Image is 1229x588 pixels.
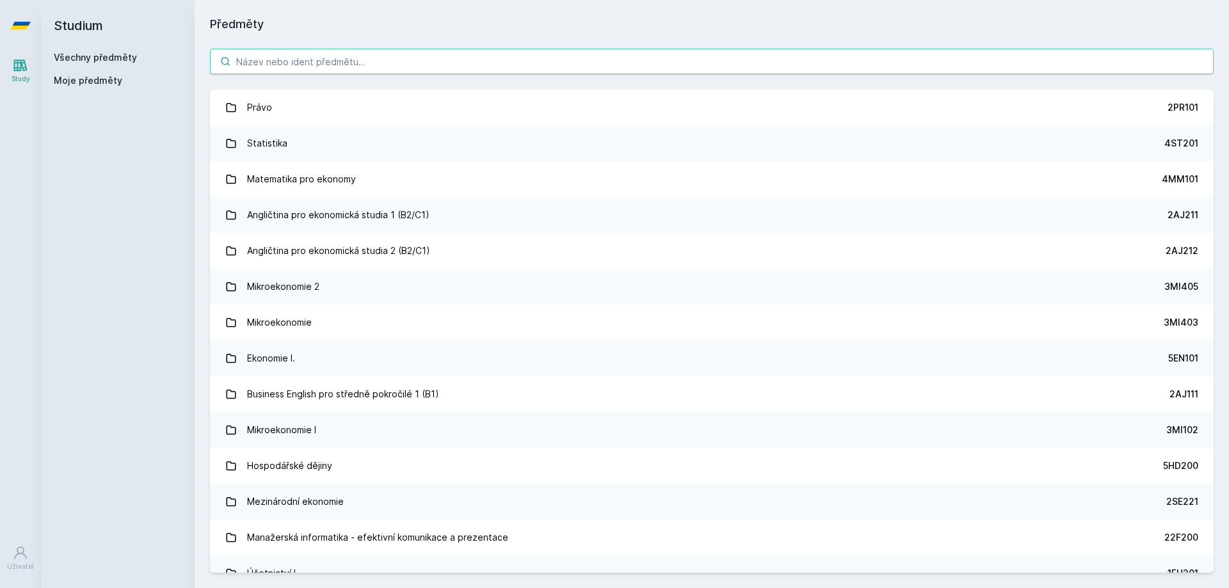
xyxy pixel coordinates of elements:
a: Mikroekonomie 2 3MI405 [210,269,1214,305]
a: Manažerská informatika - efektivní komunikace a prezentace 22F200 [210,520,1214,555]
div: 5EN101 [1168,352,1198,365]
div: Angličtina pro ekonomická studia 1 (B2/C1) [247,202,430,228]
a: Mikroekonomie I 3MI102 [210,412,1214,448]
div: 1FU201 [1168,567,1198,580]
a: Study [3,51,38,90]
span: Moje předměty [54,74,122,87]
div: 3MI405 [1164,280,1198,293]
div: 2AJ211 [1168,209,1198,221]
div: Study [12,74,30,84]
div: 22F200 [1164,531,1198,544]
a: Ekonomie I. 5EN101 [210,340,1214,376]
div: Účetnictví I. [247,560,298,586]
div: Angličtina pro ekonomická studia 2 (B2/C1) [247,238,430,264]
a: Mikroekonomie 3MI403 [210,305,1214,340]
div: 3MI403 [1164,316,1198,329]
input: Název nebo ident předmětu… [210,49,1214,74]
div: Business English pro středně pokročilé 1 (B1) [247,381,439,407]
div: 2PR101 [1168,101,1198,114]
div: 2AJ212 [1166,244,1198,257]
div: 3MI102 [1166,424,1198,436]
a: Business English pro středně pokročilé 1 (B1) 2AJ111 [210,376,1214,412]
div: Uživatel [7,562,34,571]
a: Všechny předměty [54,52,137,63]
div: Statistika [247,131,287,156]
a: Hospodářské dějiny 5HD200 [210,448,1214,484]
div: 2SE221 [1166,495,1198,508]
a: Angličtina pro ekonomická studia 1 (B2/C1) 2AJ211 [210,197,1214,233]
div: 4MM101 [1162,173,1198,186]
div: Právo [247,95,272,120]
a: Uživatel [3,539,38,578]
a: Právo 2PR101 [210,90,1214,125]
div: 2AJ111 [1169,388,1198,401]
div: Mikroekonomie [247,310,312,335]
div: Mikroekonomie 2 [247,274,319,299]
div: Hospodářské dějiny [247,453,332,479]
a: Matematika pro ekonomy 4MM101 [210,161,1214,197]
a: Angličtina pro ekonomická studia 2 (B2/C1) 2AJ212 [210,233,1214,269]
div: 4ST201 [1164,137,1198,150]
div: Ekonomie I. [247,346,295,371]
div: Manažerská informatika - efektivní komunikace a prezentace [247,525,508,550]
a: Mezinárodní ekonomie 2SE221 [210,484,1214,520]
div: 5HD200 [1163,459,1198,472]
div: Mezinárodní ekonomie [247,489,344,514]
div: Mikroekonomie I [247,417,316,443]
a: Statistika 4ST201 [210,125,1214,161]
div: Matematika pro ekonomy [247,166,356,192]
h1: Předměty [210,15,1214,33]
